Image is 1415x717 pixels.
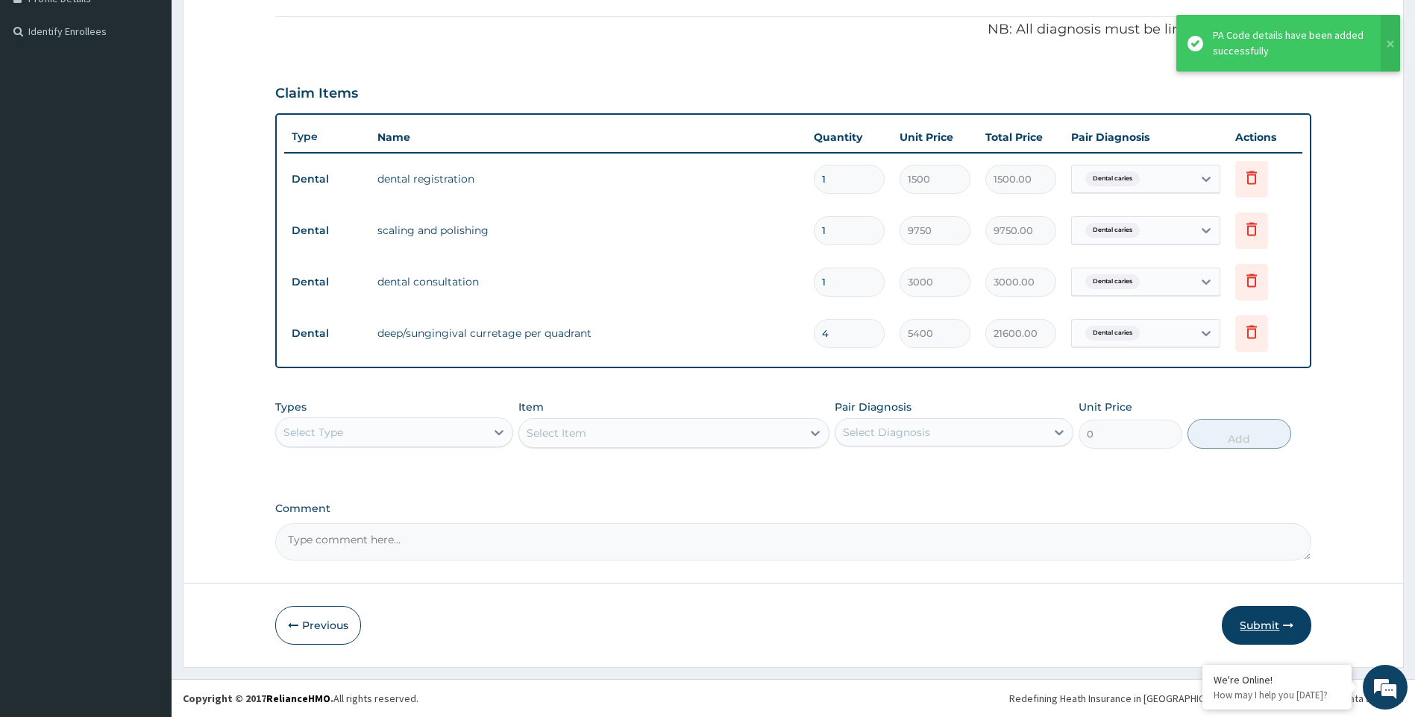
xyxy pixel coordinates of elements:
td: Dental [284,268,370,296]
div: Redefining Heath Insurance in [GEOGRAPHIC_DATA] using Telemedicine and Data Science! [1009,691,1404,706]
td: dental registration [370,164,807,194]
div: Select Type [283,425,343,440]
td: dental consultation [370,267,807,297]
button: Add [1187,419,1291,449]
label: Types [275,401,307,414]
td: scaling and polishing [370,215,807,245]
th: Name [370,122,807,152]
div: Minimize live chat window [245,7,280,43]
button: Previous [275,606,361,645]
td: Dental [284,320,370,347]
span: We're online! [87,188,206,338]
td: Dental [284,217,370,244]
label: Item [518,399,544,414]
footer: All rights reserved. [172,679,1415,717]
th: Total Price [978,122,1064,152]
div: Select Diagnosis [843,425,930,440]
label: Comment [275,502,1312,515]
a: RelianceHMO [266,692,330,705]
div: PA Code details have been added successfully [1213,28,1367,59]
td: Dental [284,165,370,193]
h3: Claim Items [275,86,358,102]
div: Chat with us now [78,83,251,103]
span: Dental caries [1085,274,1140,289]
p: How may I help you today? [1214,689,1340,701]
td: deep/sungingival curretage per quadrant [370,318,807,348]
th: Type [284,123,370,151]
th: Unit Price [892,122,978,152]
th: Quantity [806,122,892,152]
label: Pair Diagnosis [835,399,912,414]
span: Dental caries [1085,326,1140,341]
p: NB: All diagnosis must be linked to a claim item [275,20,1312,40]
div: We're Online! [1214,673,1340,686]
span: Dental caries [1085,223,1140,238]
th: Pair Diagnosis [1064,122,1228,152]
label: Unit Price [1079,399,1132,414]
img: d_794563401_company_1708531726252_794563401 [28,75,60,112]
th: Actions [1228,122,1302,152]
span: Dental caries [1085,171,1140,186]
strong: Copyright © 2017 . [183,692,333,705]
textarea: Type your message and hit 'Enter' [7,407,284,459]
button: Submit [1222,606,1311,645]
